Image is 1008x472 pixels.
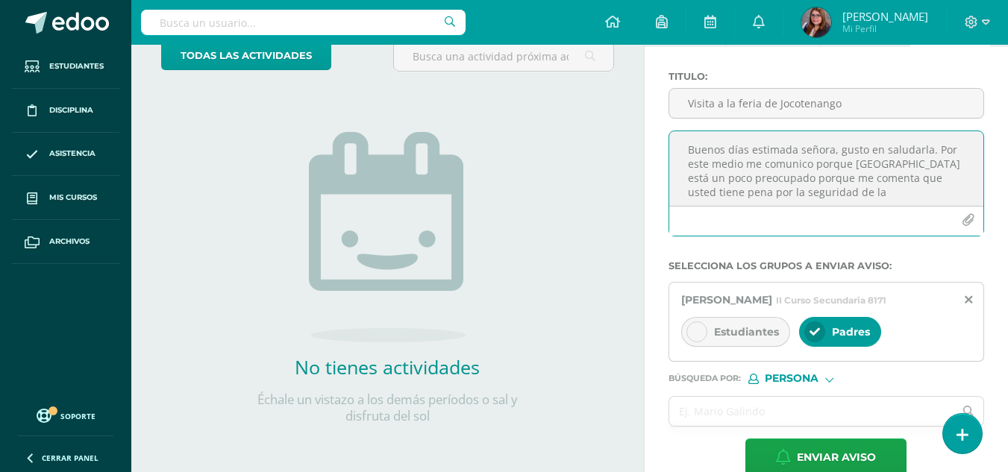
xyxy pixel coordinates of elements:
[714,325,779,339] span: Estudiantes
[12,133,119,177] a: Asistencia
[18,405,113,425] a: Soporte
[49,148,96,160] span: Asistencia
[49,104,93,116] span: Disciplina
[820,11,909,47] a: Evento
[832,325,870,339] span: Padres
[669,260,984,271] label: Selecciona los grupos a enviar aviso :
[910,11,989,47] a: Aviso
[765,374,818,383] span: Persona
[748,374,860,384] div: [object Object]
[49,192,97,204] span: Mis cursos
[60,411,96,421] span: Soporte
[842,9,928,24] span: [PERSON_NAME]
[842,22,928,35] span: Mi Perfil
[161,41,331,70] a: todas las Actividades
[42,453,98,463] span: Cerrar panel
[669,71,984,82] label: Titulo :
[801,7,831,37] img: d3b8659a25d9a8c000d04d0626b2caef.png
[681,293,772,306] span: [PERSON_NAME]
[669,89,983,118] input: Titulo
[726,11,819,47] a: Examen
[12,220,119,264] a: Archivos
[238,391,536,424] p: Échale un vistazo a los demás períodos o sal y disfruta del sol
[776,295,886,306] span: II Curso Secundaria 8171
[12,45,119,89] a: Estudiantes
[49,60,104,72] span: Estudiantes
[238,354,536,380] h2: No tienes actividades
[669,374,741,383] span: Búsqueda por :
[12,89,119,133] a: Disciplina
[669,397,954,426] input: Ej. Mario Galindo
[645,11,725,47] a: Tarea
[12,176,119,220] a: Mis cursos
[49,236,90,248] span: Archivos
[394,42,613,71] input: Busca una actividad próxima aquí...
[669,131,983,206] textarea: Buenos días estimada señora, gusto en saludarla. Por este medio me comunico porque [GEOGRAPHIC_DA...
[309,132,466,342] img: no_activities.png
[141,10,466,35] input: Busca un usuario...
